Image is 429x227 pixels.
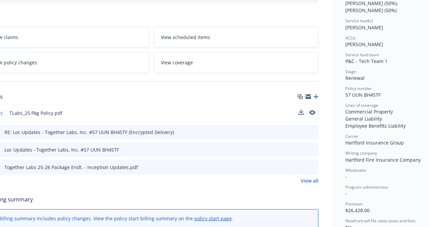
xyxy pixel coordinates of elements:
span: Lines of coverage [345,102,378,108]
button: download file [299,146,304,153]
span: - [345,190,347,197]
span: 57 UUN BH4STF [345,92,381,98]
button: preview file [310,164,316,171]
span: [PERSON_NAME] [345,41,383,47]
span: Premium [345,201,363,207]
span: Program administrator [345,184,389,190]
a: View all [301,177,318,184]
div: Employee Benefits Liability [345,122,421,129]
button: preview file [309,110,315,115]
button: preview file [310,129,316,136]
a: View coverage [154,52,319,73]
span: Renewal [345,75,365,81]
button: download file [298,109,304,117]
span: - [345,173,347,180]
span: TLabs_25 Pkg Policy.pdf [9,109,62,117]
button: download file [298,109,304,115]
a: policy start page [194,215,232,222]
a: View scheduled items [154,27,319,48]
button: preview file [310,146,316,153]
span: Wholesaler [345,167,367,173]
span: P&C - Tech Team 1 [345,58,388,64]
span: View coverage [161,59,193,66]
button: preview file [309,109,315,117]
div: General Liability [345,115,421,122]
span: Hartford Insurance Group [345,139,404,146]
div: Loc Updates - Together Labs, Inc. #57 UUN BH4STF [4,146,119,153]
span: Newfront will file state taxes and fees [345,218,416,224]
div: Together Labs 25-26 Package Endt. - Inception Updates.pdf [4,164,138,171]
span: Writing company [345,150,377,156]
span: Service lead team [345,52,379,58]
span: AC(s) [345,35,355,41]
button: download file [299,129,304,136]
div: RE: Loc Updates - Together Labs, Inc. #57 UUN BH4STF (Encrypted Delivery) [4,129,174,136]
span: Carrier [345,133,359,139]
span: $26,428.00 [345,207,370,214]
div: Commercial Property [345,108,421,115]
span: Stage [345,69,356,74]
span: Policy number [345,86,372,91]
span: Service lead(s) [345,18,373,24]
button: download file [299,164,304,171]
span: Hartford Fire Insurance Company [345,157,421,163]
span: [PERSON_NAME] [345,24,383,31]
span: View scheduled items [161,34,210,41]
